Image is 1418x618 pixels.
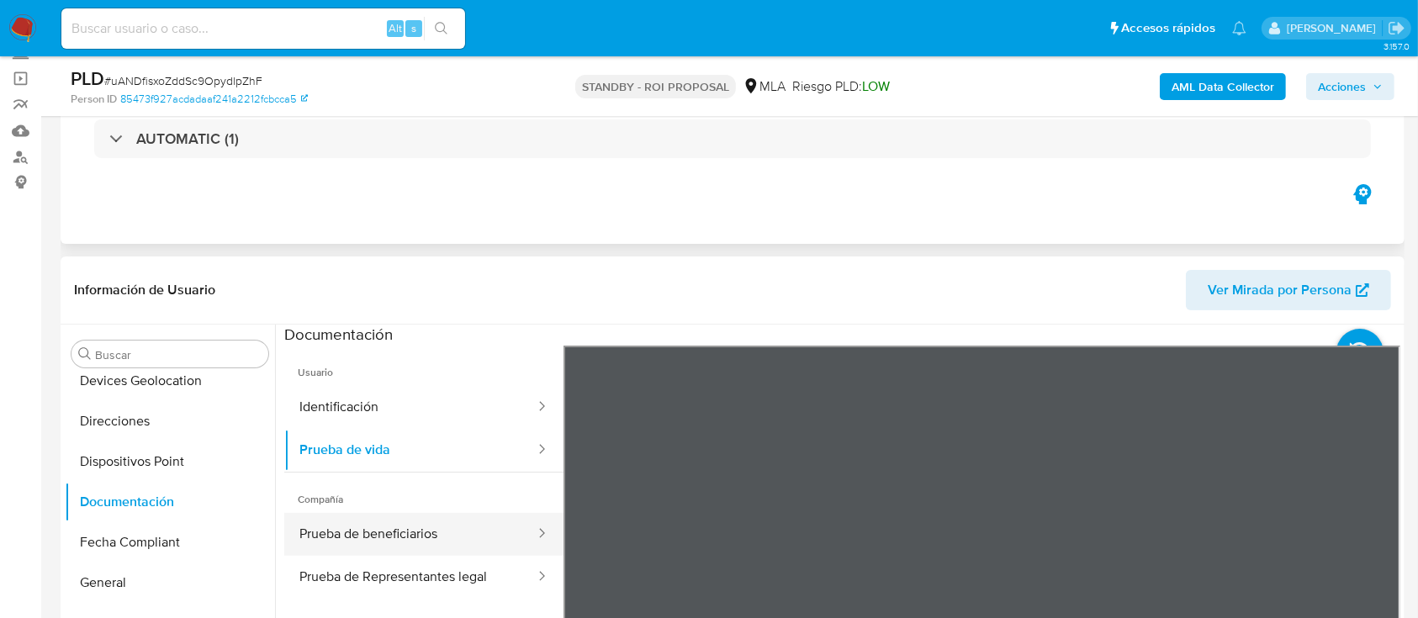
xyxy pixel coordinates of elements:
[65,522,275,563] button: Fecha Compliant
[792,77,890,96] span: Riesgo PLD:
[65,482,275,522] button: Documentación
[1287,20,1382,36] p: milagros.cisterna@mercadolibre.com
[1384,40,1410,53] span: 3.157.0
[65,401,275,441] button: Direcciones
[71,92,117,107] b: Person ID
[1232,21,1246,35] a: Notificaciones
[743,77,786,96] div: MLA
[389,20,402,36] span: Alt
[1208,270,1352,310] span: Ver Mirada por Persona
[65,361,275,401] button: Devices Geolocation
[862,77,890,96] span: LOW
[104,72,262,89] span: # uANDfisxoZddSc9OpydlpZhF
[575,75,736,98] p: STANDBY - ROI PROPOSAL
[1388,19,1405,37] a: Salir
[74,282,215,298] h1: Información de Usuario
[120,92,308,107] a: 85473f927acdadaaf241a2212fcbcca5
[78,347,92,361] button: Buscar
[1121,19,1215,37] span: Accesos rápidos
[424,17,458,40] button: search-icon
[1172,73,1274,100] b: AML Data Collector
[71,65,104,92] b: PLD
[136,129,239,148] h3: AUTOMATIC (1)
[1318,73,1366,100] span: Acciones
[95,347,262,362] input: Buscar
[61,18,465,40] input: Buscar usuario o caso...
[1186,270,1391,310] button: Ver Mirada por Persona
[1160,73,1286,100] button: AML Data Collector
[1306,73,1394,100] button: Acciones
[411,20,416,36] span: s
[65,563,275,603] button: General
[65,441,275,482] button: Dispositivos Point
[94,119,1371,158] div: AUTOMATIC (1)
